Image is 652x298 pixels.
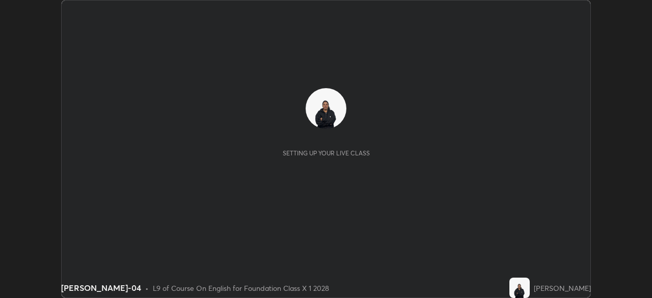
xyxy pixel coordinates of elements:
[61,282,141,294] div: [PERSON_NAME]-04
[306,88,346,129] img: e669566556244ce9afd1c78fd357926d.jpg
[145,283,149,293] div: •
[153,283,329,293] div: L9 of Course On English for Foundation Class X 1 2028
[509,278,530,298] img: e669566556244ce9afd1c78fd357926d.jpg
[534,283,591,293] div: [PERSON_NAME]
[283,149,370,157] div: Setting up your live class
